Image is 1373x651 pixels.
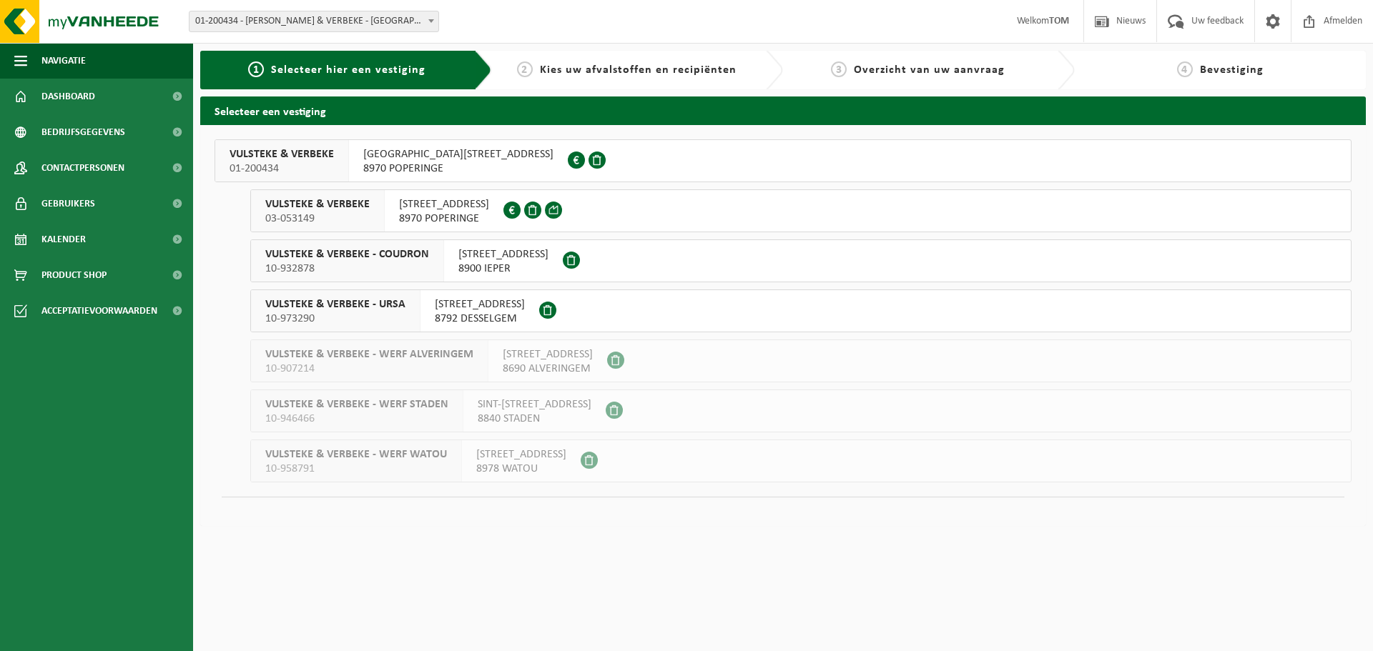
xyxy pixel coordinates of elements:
[215,139,1352,182] button: VULSTEKE & VERBEKE 01-200434 [GEOGRAPHIC_DATA][STREET_ADDRESS]8970 POPERINGE
[200,96,1366,124] h2: Selecteer een vestiging
[503,347,593,362] span: [STREET_ADDRESS]
[458,262,548,276] span: 8900 IEPER
[363,147,553,161] span: [GEOGRAPHIC_DATA][STREET_ADDRESS]
[1049,16,1069,26] strong: TOM
[435,312,525,326] span: 8792 DESSELGEM
[41,222,86,257] span: Kalender
[265,312,405,326] span: 10-973290
[854,64,1005,76] span: Overzicht van uw aanvraag
[1177,61,1193,77] span: 4
[265,362,473,376] span: 10-907214
[41,186,95,222] span: Gebruikers
[1200,64,1264,76] span: Bevestiging
[230,161,334,176] span: 01-200434
[265,262,429,276] span: 10-932878
[478,397,591,412] span: SINT-[STREET_ADDRESS]
[540,64,737,76] span: Kies uw afvalstoffen en recipiënten
[476,447,566,462] span: [STREET_ADDRESS]
[190,11,438,31] span: 01-200434 - VULSTEKE & VERBEKE - POPERINGE
[478,412,591,426] span: 8840 STADEN
[248,61,264,77] span: 1
[435,297,525,312] span: [STREET_ADDRESS]
[399,212,489,226] span: 8970 POPERINGE
[271,64,425,76] span: Selecteer hier een vestiging
[265,297,405,312] span: VULSTEKE & VERBEKE - URSA
[265,397,448,412] span: VULSTEKE & VERBEKE - WERF STADEN
[250,189,1352,232] button: VULSTEKE & VERBEKE 03-053149 [STREET_ADDRESS]8970 POPERINGE
[831,61,847,77] span: 3
[265,212,370,226] span: 03-053149
[41,79,95,114] span: Dashboard
[476,462,566,476] span: 8978 WATOU
[265,412,448,426] span: 10-946466
[41,114,125,150] span: Bedrijfsgegevens
[41,257,107,293] span: Product Shop
[265,197,370,212] span: VULSTEKE & VERBEKE
[265,247,429,262] span: VULSTEKE & VERBEKE - COUDRON
[363,161,553,176] span: 8970 POPERINGE
[250,289,1352,332] button: VULSTEKE & VERBEKE - URSA 10-973290 [STREET_ADDRESS]8792 DESSELGEM
[41,150,124,186] span: Contactpersonen
[458,247,548,262] span: [STREET_ADDRESS]
[230,147,334,161] span: VULSTEKE & VERBEKE
[265,347,473,362] span: VULSTEKE & VERBEKE - WERF ALVERINGEM
[250,239,1352,282] button: VULSTEKE & VERBEKE - COUDRON 10-932878 [STREET_ADDRESS]8900 IEPER
[189,11,439,32] span: 01-200434 - VULSTEKE & VERBEKE - POPERINGE
[41,293,157,329] span: Acceptatievoorwaarden
[517,61,533,77] span: 2
[41,43,86,79] span: Navigatie
[399,197,489,212] span: [STREET_ADDRESS]
[503,362,593,376] span: 8690 ALVERINGEM
[265,462,447,476] span: 10-958791
[265,447,447,462] span: VULSTEKE & VERBEKE - WERF WATOU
